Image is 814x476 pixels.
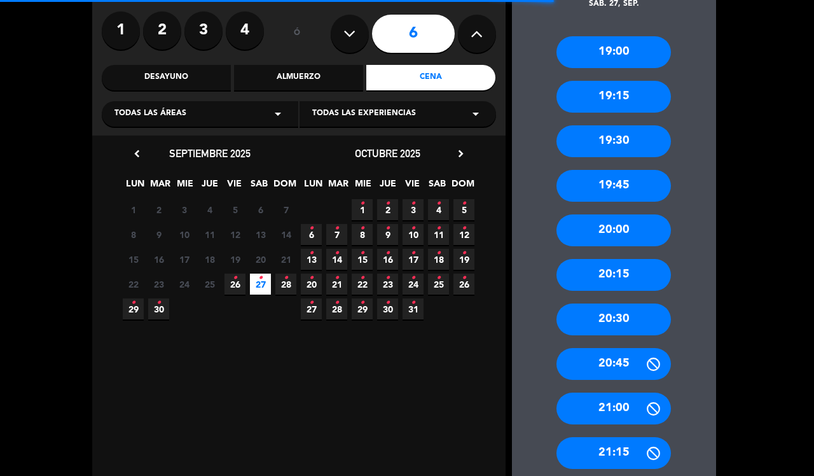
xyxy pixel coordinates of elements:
[402,176,423,197] span: VIE
[114,108,186,120] span: Todas las áreas
[143,11,181,50] label: 2
[360,243,364,263] i: •
[326,298,347,319] span: 28
[352,199,373,220] span: 1
[453,224,474,245] span: 12
[131,293,135,313] i: •
[125,176,146,197] span: LUN
[352,224,373,245] span: 8
[312,108,416,120] span: Todas las experiencias
[377,298,398,319] span: 30
[169,147,251,160] span: septiembre 2025
[427,176,448,197] span: SAB
[123,249,144,270] span: 15
[462,193,466,214] i: •
[102,65,231,90] div: Desayuno
[556,214,671,246] div: 20:00
[428,249,449,270] span: 18
[377,224,398,245] span: 9
[199,224,220,245] span: 11
[411,293,415,313] i: •
[277,11,318,56] div: ó
[326,274,347,295] span: 21
[275,199,296,220] span: 7
[462,243,466,263] i: •
[468,106,483,122] i: arrow_drop_down
[273,176,294,197] span: DOM
[270,106,286,122] i: arrow_drop_down
[284,268,288,288] i: •
[385,218,390,239] i: •
[352,298,373,319] span: 29
[148,274,169,295] span: 23
[156,293,161,313] i: •
[326,249,347,270] span: 14
[436,243,441,263] i: •
[250,224,271,245] span: 13
[436,218,441,239] i: •
[436,268,441,288] i: •
[352,274,373,295] span: 22
[148,298,169,319] span: 30
[428,224,449,245] span: 11
[328,176,348,197] span: MAR
[428,274,449,295] span: 25
[556,125,671,157] div: 19:30
[385,268,390,288] i: •
[453,249,474,270] span: 19
[428,199,449,220] span: 4
[148,224,169,245] span: 9
[462,268,466,288] i: •
[123,274,144,295] span: 22
[234,65,363,90] div: Almuerzo
[250,249,271,270] span: 20
[309,243,314,263] i: •
[556,81,671,113] div: 19:15
[385,243,390,263] i: •
[411,243,415,263] i: •
[556,170,671,202] div: 19:45
[123,224,144,245] span: 8
[224,176,245,197] span: VIE
[403,224,424,245] span: 10
[556,259,671,291] div: 20:15
[226,11,264,50] label: 4
[224,199,245,220] span: 5
[377,199,398,220] span: 2
[403,298,424,319] span: 31
[148,249,169,270] span: 16
[326,224,347,245] span: 7
[224,274,245,295] span: 26
[385,293,390,313] i: •
[174,249,195,270] span: 17
[249,176,270,197] span: SAB
[462,218,466,239] i: •
[309,218,314,239] i: •
[360,268,364,288] i: •
[377,176,398,197] span: JUE
[335,218,339,239] i: •
[102,11,140,50] label: 1
[411,218,415,239] i: •
[233,268,237,288] i: •
[303,176,324,197] span: LUN
[149,176,170,197] span: MAR
[258,268,263,288] i: •
[123,199,144,220] span: 1
[377,274,398,295] span: 23
[411,193,415,214] i: •
[309,268,314,288] i: •
[224,249,245,270] span: 19
[224,224,245,245] span: 12
[148,199,169,220] span: 2
[199,199,220,220] span: 4
[199,274,220,295] span: 25
[275,274,296,295] span: 28
[366,65,495,90] div: Cena
[309,293,314,313] i: •
[452,176,473,197] span: DOM
[199,176,220,197] span: JUE
[174,274,195,295] span: 24
[556,36,671,68] div: 19:00
[377,249,398,270] span: 16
